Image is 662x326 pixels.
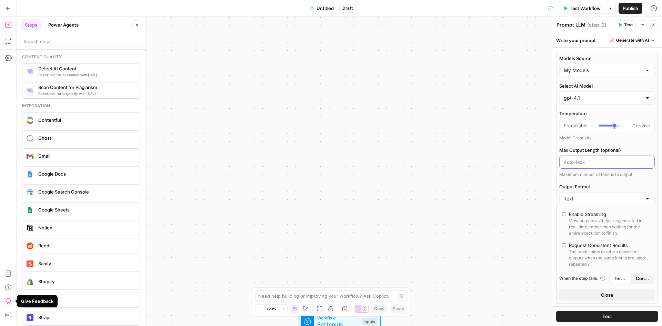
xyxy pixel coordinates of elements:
img: Notion_app_logo.png [27,225,33,231]
div: Request Consistent Results [569,242,628,249]
span: Gmail [38,152,134,159]
div: Inputs [362,318,377,325]
span: Copy [374,306,384,312]
img: Strapi.monogram.logo.png [27,314,33,321]
span: Test [602,313,612,320]
img: Instagram%20post%20-%201%201.png [27,171,33,178]
span: Contentful [38,117,134,124]
a: When the step fails: [559,275,605,281]
img: ghost-logo-orb.png [27,135,33,142]
span: Google Docs [38,170,134,177]
button: Power Agents [44,19,83,30]
input: Request Consistent ResultsThe model aims to return consistent outputs when the same inputs are us... [562,243,566,247]
span: Paste [393,306,404,312]
img: download.png [27,278,33,285]
input: gpt-4.1 [564,95,642,101]
input: Auto-Max [564,159,650,166]
span: Detect AI Content [38,65,134,72]
img: gmail%20(1).png [27,153,33,160]
span: Google Search Console [38,188,134,195]
span: Test Workflow [570,5,601,12]
span: Sanity [38,260,134,267]
div: View outputs as they are generated in real-time, rather than waiting for the entire execution to ... [569,218,652,236]
span: Scan Content for Plagiarism [38,84,134,91]
div: Give Feedback [21,298,53,305]
img: g05n0ak81hcbx2skfcsf7zupj8nr [27,87,33,94]
button: Generate with AI [607,36,658,45]
span: Draft [342,5,353,11]
label: Max Output Length (optional) [559,147,655,154]
img: 0h7jksvol0o4df2od7a04ivbg1s0 [27,68,33,75]
span: Creative [632,122,650,129]
input: Text [564,195,642,202]
div: The model aims to return consistent outputs when the same inputs are used repeatedly. [569,249,652,267]
span: 120% [267,306,276,312]
span: Check text for originality with [URL] [38,91,134,96]
span: Close [601,292,613,298]
span: Continue [636,275,650,282]
div: Content quality [22,54,140,60]
img: logo.svg [27,260,33,267]
button: Copy [371,304,387,313]
span: Workflow [317,314,358,321]
span: Publish [623,5,638,12]
input: My Models [564,67,642,74]
button: Test [556,311,658,322]
label: Temperature [559,110,655,117]
span: ( step_2 ) [587,21,606,28]
div: Write your prompt [552,33,662,47]
img: google-search-console.svg [27,189,33,195]
span: Predictable [564,122,588,129]
span: Terminate Workflow [614,275,628,282]
textarea: Prompt LLM [556,21,585,28]
img: sdasd.png [27,117,33,124]
label: Models Source [559,55,655,62]
span: Generate with AI [616,37,649,43]
button: Steps [21,19,41,30]
div: Integration [22,103,140,109]
button: Publish [619,3,642,14]
div: Enable Streaming [569,211,606,218]
span: Notion [38,224,134,231]
span: Google Sheets [38,206,134,213]
span: Slack [38,296,134,303]
span: Untitled [317,5,334,12]
input: Search steps [24,38,138,45]
label: Output Format [559,183,655,190]
span: Shopify [38,278,134,285]
button: Paste [390,304,407,313]
span: Ghost [38,135,134,141]
span: Check text for AI content with [URL] [38,72,134,78]
span: Reddit [38,242,134,249]
button: Untitled [306,3,338,14]
img: reddit_icon.png [27,243,33,249]
div: Model Creativity [559,135,655,141]
button: Test Workflow [559,3,605,14]
div: Maximum number of tokens to output [559,171,655,178]
img: Group%201%201.png [27,207,33,214]
span: Strapi [38,314,134,321]
button: Close [559,289,655,300]
span: Test [624,22,633,28]
input: Enable StreamingView outputs as they are generated in real-time, rather than waiting for the enti... [562,212,566,216]
button: Test [615,20,636,29]
button: Continue [632,273,654,284]
label: Select AI Model [559,82,655,89]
